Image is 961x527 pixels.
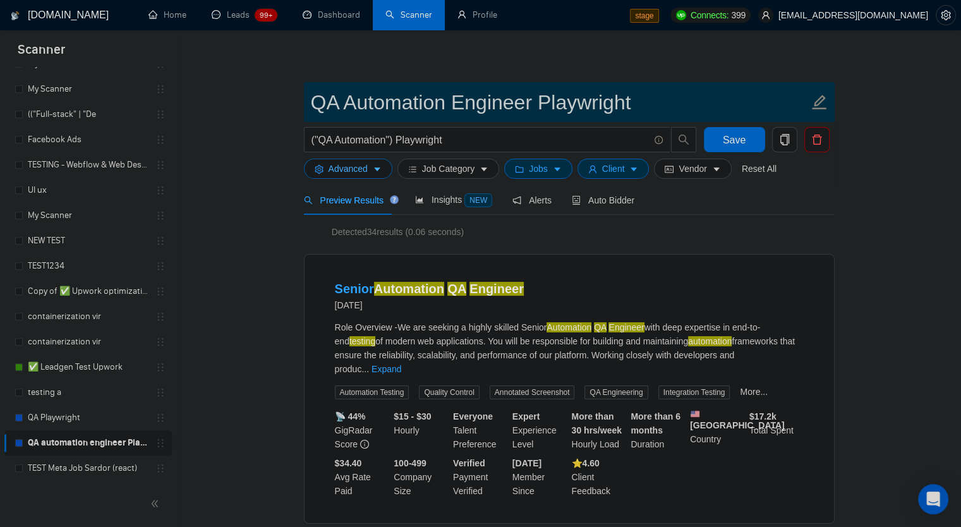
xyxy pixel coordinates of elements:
b: Everyone [453,411,493,421]
span: stage [630,9,658,23]
span: caret-down [712,164,721,174]
span: setting [936,10,955,20]
span: info-circle [655,136,663,144]
input: Search Freelance Jobs... [311,132,649,148]
span: double-left [150,497,163,510]
button: userClientcaret-down [577,159,650,179]
input: Scanner name... [311,87,809,118]
a: Copy of ✅ Upwork optimization profile [28,279,148,304]
span: user [761,11,770,20]
a: testing a [28,380,148,405]
span: holder [155,261,166,271]
span: idcard [665,164,674,174]
span: Detected 34 results (0.06 seconds) [323,225,473,239]
span: folder [515,164,524,174]
span: ... [361,364,369,374]
div: Member Since [510,456,569,498]
mark: testing [349,336,375,346]
a: QA automation engineer Playwright [28,430,148,456]
span: robot [572,196,581,205]
b: [GEOGRAPHIC_DATA] [690,409,785,430]
mark: Engineer [469,282,524,296]
span: holder [155,185,166,195]
a: ✅ Leadgen Test Upwork [28,354,148,380]
div: Hourly Load [569,409,629,451]
span: Annotated Screenshot [490,385,575,399]
a: SeniorAutomation QA Engineer [335,282,524,296]
span: holder [155,387,166,397]
img: upwork-logo.png [676,10,686,20]
a: homeHome [148,9,186,20]
span: Insights [415,195,492,205]
div: Avg Rate Paid [332,456,392,498]
mark: Automation [374,282,444,296]
a: Expand [372,364,401,374]
a: TEST Meta Job Sardor (react) [28,456,148,481]
span: NEW [464,193,492,207]
mark: Engineer [608,322,644,332]
button: settingAdvancedcaret-down [304,159,392,179]
span: area-chart [415,195,424,204]
span: holder [155,135,166,145]
span: holder [155,312,166,322]
b: $15 - $30 [394,411,431,421]
div: Experience Level [510,409,569,451]
b: $ 17.2k [749,411,777,421]
div: Country [687,409,747,451]
a: containerization vir [28,329,148,354]
button: copy [772,127,797,152]
span: holder [155,160,166,170]
div: GigRadar Score [332,409,392,451]
a: My Scanner [28,76,148,102]
a: TEST1234 [28,253,148,279]
span: Advanced [329,162,368,176]
span: copy [773,134,797,145]
div: Hourly [391,409,450,451]
a: dashboardDashboard [303,9,360,20]
span: QA Engineering [584,385,648,399]
span: Scanner [8,40,75,67]
span: 399 [731,8,745,22]
b: Verified [453,458,485,468]
div: Client Feedback [569,456,629,498]
button: setting [936,5,956,25]
a: TESTING - Webflow & Web Designer [28,152,148,178]
span: setting [315,164,323,174]
a: setting [936,10,956,20]
button: Save [704,127,765,152]
mark: automation [688,336,732,346]
mark: QA [447,282,466,296]
span: Preview Results [304,195,395,205]
span: caret-down [629,164,638,174]
span: search [672,134,696,145]
b: $34.40 [335,458,362,468]
span: Alerts [512,195,552,205]
span: Connects: [691,8,728,22]
b: 📡 44% [335,411,366,421]
span: holder [155,109,166,119]
a: containerization vir [28,304,148,329]
div: Total Spent [747,409,806,451]
span: bars [408,164,417,174]
span: info-circle [360,440,369,449]
div: Duration [628,409,687,451]
span: caret-down [373,164,382,174]
div: Tooltip anchor [389,194,400,205]
div: [DATE] [335,298,524,313]
button: idcardVendorcaret-down [654,159,731,179]
a: UI ux [28,178,148,203]
mark: QA [594,322,606,332]
span: caret-down [480,164,488,174]
b: Expert [512,411,540,421]
span: Save [723,132,746,148]
span: Quality Control [419,385,479,399]
span: search [304,196,313,205]
a: (("Full-stack" | "De [28,102,148,127]
b: [DATE] [512,458,541,468]
span: delete [805,134,829,145]
b: ⭐️ 4.60 [572,458,600,468]
span: Automation Testing [335,385,409,399]
span: Jobs [529,162,548,176]
span: edit [811,94,828,111]
a: QA Playwright [28,405,148,430]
